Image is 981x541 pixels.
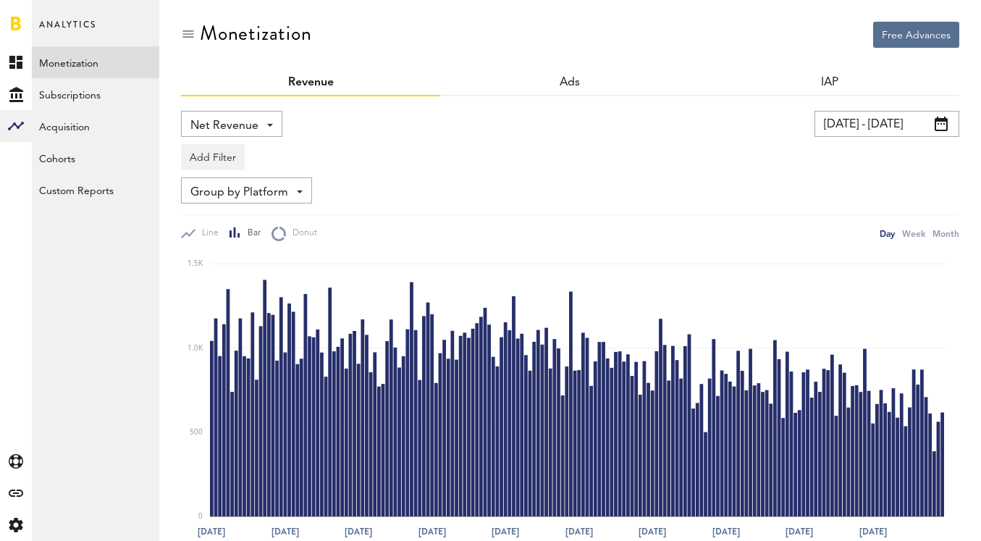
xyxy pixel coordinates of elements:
[873,22,959,48] button: Free Advances
[32,174,159,206] a: Custom Reports
[859,525,887,538] text: [DATE]
[880,226,895,241] div: Day
[190,114,258,138] span: Net Revenue
[288,77,334,88] a: Revenue
[190,429,203,436] text: 500
[198,513,203,520] text: 0
[32,78,159,110] a: Subscriptions
[195,227,219,240] span: Line
[39,16,96,46] span: Analytics
[188,261,203,268] text: 1.5K
[932,226,959,241] div: Month
[286,227,317,240] span: Donut
[560,77,580,88] a: Ads
[418,525,446,538] text: [DATE]
[241,227,261,240] span: Bar
[32,110,159,142] a: Acquisition
[565,525,593,538] text: [DATE]
[345,525,372,538] text: [DATE]
[190,180,288,205] span: Group by Platform
[868,498,967,534] iframe: Opens a widget where you can find more information
[492,525,519,538] text: [DATE]
[821,77,838,88] a: IAP
[32,142,159,174] a: Cohorts
[786,525,813,538] text: [DATE]
[200,22,312,45] div: Monetization
[271,525,299,538] text: [DATE]
[639,525,666,538] text: [DATE]
[902,226,925,241] div: Week
[712,525,740,538] text: [DATE]
[181,144,245,170] button: Add Filter
[188,345,203,352] text: 1.0K
[198,525,225,538] text: [DATE]
[32,46,159,78] a: Monetization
